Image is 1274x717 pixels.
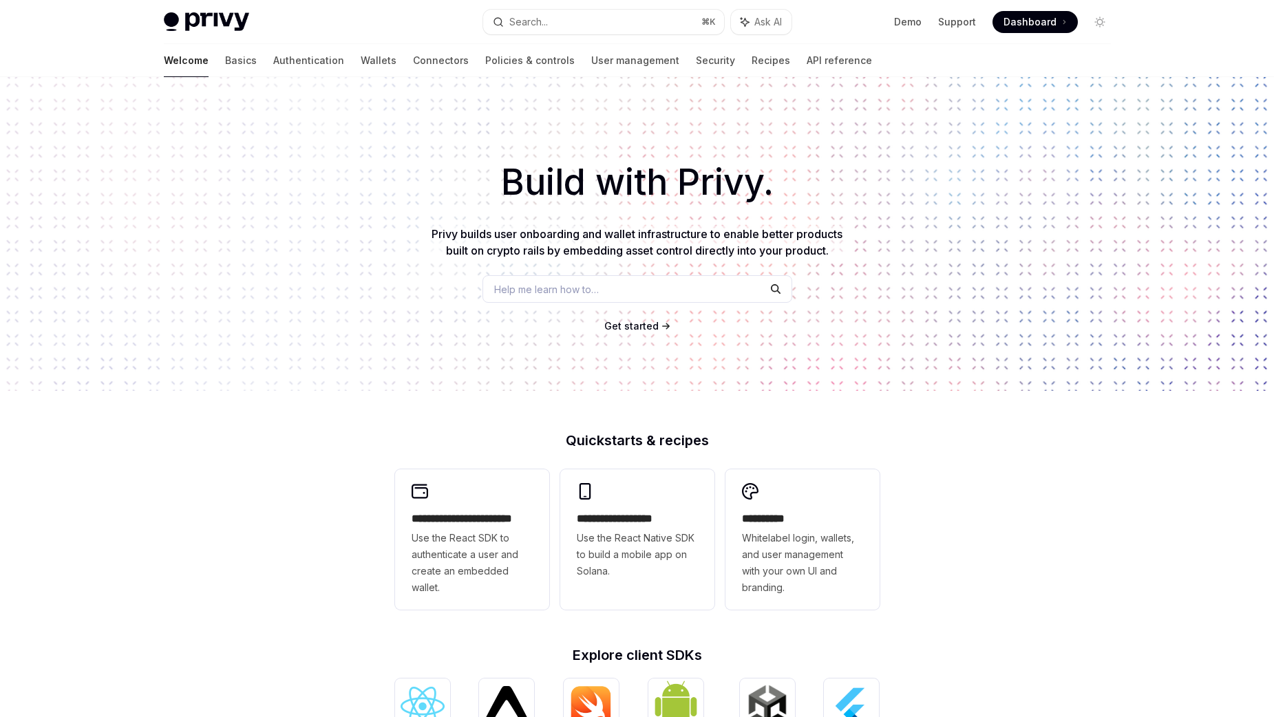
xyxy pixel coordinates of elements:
a: **** **** **** ***Use the React Native SDK to build a mobile app on Solana. [560,469,714,610]
a: Demo [894,15,922,29]
span: Use the React SDK to authenticate a user and create an embedded wallet. [412,530,533,596]
div: Search... [509,14,548,30]
a: Wallets [361,44,396,77]
span: Dashboard [1004,15,1057,29]
span: Whitelabel login, wallets, and user management with your own UI and branding. [742,530,863,596]
a: Security [696,44,735,77]
span: Use the React Native SDK to build a mobile app on Solana. [577,530,698,579]
img: light logo [164,12,249,32]
a: **** *****Whitelabel login, wallets, and user management with your own UI and branding. [725,469,880,610]
span: Privy builds user onboarding and wallet infrastructure to enable better products built on crypto ... [432,227,842,257]
h2: Explore client SDKs [395,648,880,662]
a: User management [591,44,679,77]
h1: Build with Privy. [22,156,1252,209]
span: Help me learn how to… [494,282,599,297]
span: ⌘ K [701,17,716,28]
a: Recipes [752,44,790,77]
a: Support [938,15,976,29]
a: Welcome [164,44,209,77]
a: Authentication [273,44,344,77]
span: Ask AI [754,15,782,29]
button: Toggle dark mode [1089,11,1111,33]
button: Ask AI [731,10,792,34]
span: Get started [604,320,659,332]
a: Get started [604,319,659,333]
a: Connectors [413,44,469,77]
a: Policies & controls [485,44,575,77]
button: Search...⌘K [483,10,724,34]
a: Basics [225,44,257,77]
a: Dashboard [992,11,1078,33]
h2: Quickstarts & recipes [395,434,880,447]
a: API reference [807,44,872,77]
